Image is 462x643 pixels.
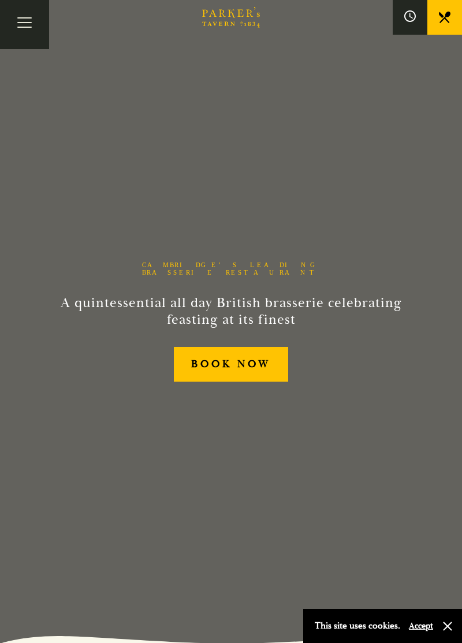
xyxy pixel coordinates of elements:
[60,295,402,328] h2: A quintessential all day British brasserie celebrating feasting at its finest
[409,620,433,631] button: Accept
[124,261,338,276] h1: Cambridge’s Leading Brasserie Restaurant
[315,618,400,634] p: This site uses cookies.
[174,347,289,382] a: BOOK NOW
[442,620,453,632] button: Close and accept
